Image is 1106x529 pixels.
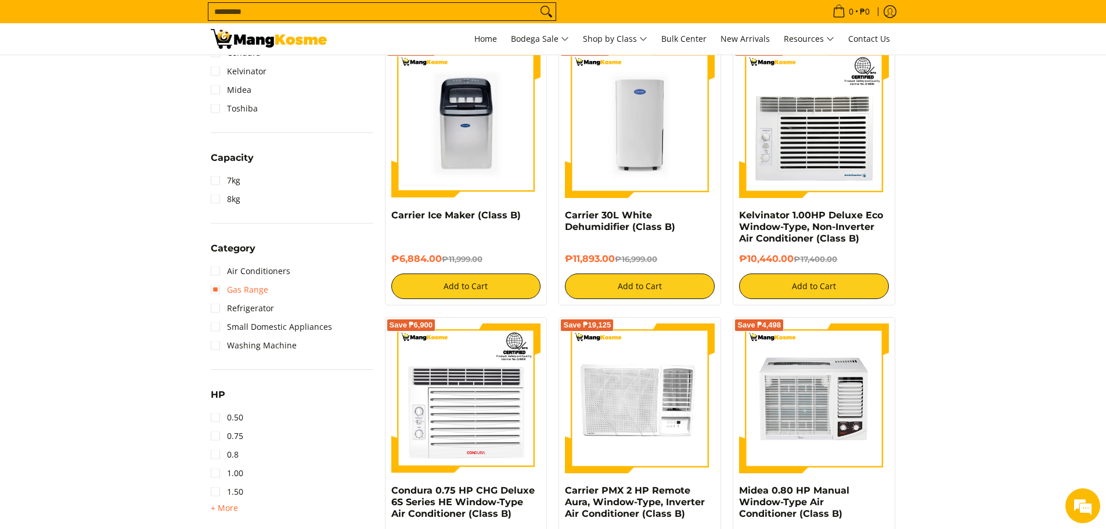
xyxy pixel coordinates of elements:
[720,33,770,44] span: New Arrivals
[211,171,240,190] a: 7kg
[511,32,569,46] span: Bodega Sale
[211,62,266,81] a: Kelvinator
[6,317,221,358] textarea: Type your message and hit 'Enter'
[211,483,243,501] a: 1.50
[60,65,195,80] div: Chat with us now
[190,6,218,34] div: Minimize live chat window
[565,485,705,519] a: Carrier PMX 2 HP Remote Aura, Window-Type, Inverter Air Conditioner (Class B)
[784,32,834,46] span: Resources
[391,210,521,221] a: Carrier Ice Maker (Class B)
[211,299,274,318] a: Refrigerator
[390,322,433,329] span: Save ₱6,900
[739,253,889,265] h6: ₱10,440.00
[739,210,883,244] a: Kelvinator 1.00HP Deluxe Eco Window-Type, Non-Inverter Air Conditioner (Class B)
[537,3,556,20] button: Search
[565,210,675,232] a: Carrier 30L White Dehumidifier (Class B)
[505,23,575,55] a: Bodega Sale
[391,253,541,265] h6: ₱6,884.00
[655,23,712,55] a: Bulk Center
[715,23,776,55] a: New Arrivals
[211,427,243,445] a: 0.75
[739,274,889,299] button: Add to Cart
[211,190,240,208] a: 8kg
[211,244,255,262] summary: Open
[391,323,541,473] img: Condura 0.75 HP CHG Deluxe 6S Series HE Window-Type Air Conditioner (Class B)
[211,153,254,163] span: Capacity
[211,153,254,171] summary: Open
[842,23,896,55] a: Contact Us
[661,33,707,44] span: Bulk Center
[739,323,889,473] img: Midea 0.80 HP Manual Window-Type Air Conditioner (Class B)
[615,254,657,264] del: ₱16,999.00
[563,322,611,329] span: Save ₱19,125
[565,253,715,265] h6: ₱11,893.00
[67,146,160,264] span: We're online!
[739,48,889,198] img: Kelvinator 1.00HP Deluxe Eco Window-Type, Non-Inverter Air Conditioner (Class B)
[565,48,715,198] img: carrier-30-liter-dehumidier-premium-full-view-mang-kosme
[211,390,225,400] span: HP
[739,485,849,519] a: Midea 0.80 HP Manual Window-Type Air Conditioner (Class B)
[211,99,258,118] a: Toshiba
[442,254,482,264] del: ₱11,999.00
[391,485,535,519] a: Condura 0.75 HP CHG Deluxe 6S Series HE Window-Type Air Conditioner (Class B)
[829,5,873,18] span: •
[391,48,541,198] img: Carrier Ice Maker (Class B)
[565,274,715,299] button: Add to Cart
[211,318,332,336] a: Small Domestic Appliances
[469,23,503,55] a: Home
[211,81,251,99] a: Midea
[211,29,327,49] img: Class B Class B | Mang Kosme
[211,336,297,355] a: Washing Machine
[211,244,255,253] span: Category
[577,23,653,55] a: Shop by Class
[211,390,225,408] summary: Open
[474,33,497,44] span: Home
[565,323,715,473] img: Carrier PMX 2 HP Remote Aura, Window-Type, Inverter Air Conditioner (Class B)
[583,32,647,46] span: Shop by Class
[211,464,243,483] a: 1.00
[737,322,781,329] span: Save ₱4,498
[847,8,855,16] span: 0
[211,262,290,280] a: Air Conditioners
[211,501,238,515] summary: Open
[338,23,896,55] nav: Main Menu
[794,254,837,264] del: ₱17,400.00
[778,23,840,55] a: Resources
[211,280,268,299] a: Gas Range
[211,503,238,513] span: + More
[848,33,890,44] span: Contact Us
[858,8,871,16] span: ₱0
[211,445,239,464] a: 0.8
[391,274,541,299] button: Add to Cart
[211,408,243,427] a: 0.50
